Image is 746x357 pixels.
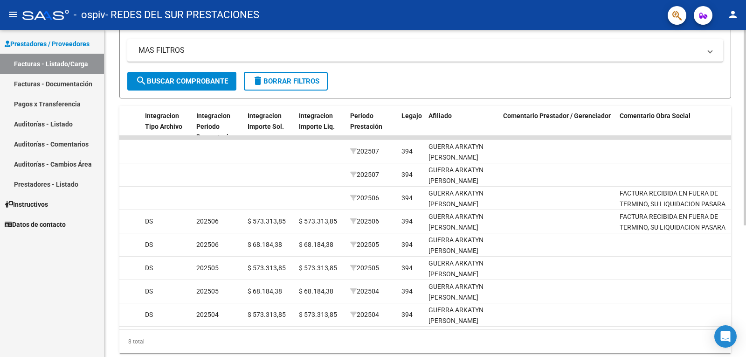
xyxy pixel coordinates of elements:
datatable-header-cell: Integracion Tipo Archivo [141,106,193,147]
datatable-header-cell: Afiliado [425,106,499,147]
span: $ 573.313,85 [299,217,337,225]
span: $ 68.184,38 [299,287,333,295]
span: 202504 [196,311,219,318]
span: - REDES DEL SUR PRESTACIONES [105,5,259,25]
span: Prestadores / Proveedores [5,39,90,49]
span: DS [145,311,153,318]
datatable-header-cell: Comentario Prestador / Gerenciador [499,106,616,147]
span: 202505 [196,264,219,272]
div: Open Intercom Messenger [714,325,737,348]
datatable-header-cell: Integracion Importe Liq. [295,106,346,147]
span: Integracion Periodo Presentacion [196,112,236,141]
div: GUERRA ARKATYN [PERSON_NAME] 20572159923 [428,305,496,336]
div: GUERRA ARKATYN [PERSON_NAME] 20572159923 [428,211,496,243]
span: 202505 [350,264,379,272]
span: Comentario Obra Social [620,112,691,119]
span: $ 68.184,38 [248,241,282,248]
span: DS [145,241,153,248]
div: 394 [401,263,413,273]
span: FACTURA RECIBIDA EN FUERA DE TERMINO, SU LIQUIDACION PASARA AL SIGUIENTE MES. [620,189,725,218]
span: 202507 [350,171,379,178]
mat-icon: person [727,9,739,20]
div: 394 [401,286,413,297]
span: Datos de contacto [5,219,66,230]
span: $ 573.313,85 [299,311,337,318]
span: $ 573.313,85 [299,264,337,272]
span: $ 68.184,38 [248,287,282,295]
span: Buscar Comprobante [136,77,228,85]
span: 202504 [350,287,379,295]
span: $ 573.313,85 [248,311,286,318]
span: Borrar Filtros [252,77,319,85]
div: GUERRA ARKATYN [PERSON_NAME] 20572159923 [428,258,496,290]
div: 394 [401,169,413,180]
span: DS [145,287,153,295]
mat-icon: search [136,75,147,86]
span: DS [145,217,153,225]
div: 394 [401,309,413,320]
button: Buscar Comprobante [127,72,236,91]
span: 202506 [196,241,219,248]
mat-icon: delete [252,75,263,86]
div: 394 [401,146,413,157]
div: GUERRA ARKATYN [PERSON_NAME] 20572159923 [428,165,496,196]
span: 202506 [350,194,379,202]
span: $ 573.313,85 [248,264,286,272]
span: $ 68.184,38 [299,241,333,248]
span: Período Prestación [350,112,382,130]
div: 394 [401,239,413,250]
div: 394 [401,193,413,203]
span: Integracion Importe Sol. [248,112,284,130]
span: Instructivos [5,199,48,210]
div: GUERRA ARKATYN [PERSON_NAME] 20572159923 [428,141,496,173]
mat-panel-title: MAS FILTROS [138,45,701,56]
span: 202505 [350,241,379,248]
datatable-header-cell: Período Prestación [346,106,398,147]
span: Legajo [401,112,422,119]
span: - ospiv [74,5,105,25]
span: Afiliado [428,112,452,119]
div: 8 total [119,330,731,353]
span: 202506 [350,217,379,225]
div: GUERRA ARKATYN [PERSON_NAME] 20572159923 [428,188,496,220]
datatable-header-cell: Integracion Importe Sol. [244,106,295,147]
span: Integracion Tipo Archivo [145,112,182,130]
button: Borrar Filtros [244,72,328,91]
span: DS [145,264,153,272]
mat-expansion-panel-header: MAS FILTROS [127,39,723,62]
datatable-header-cell: Legajo [398,106,425,147]
span: 202507 [350,147,379,155]
div: GUERRA ARKATYN [PERSON_NAME] 20572159923 [428,235,496,266]
mat-icon: menu [7,9,19,20]
div: GUERRA ARKATYN [PERSON_NAME] 20572159923 [428,281,496,313]
span: Integracion Importe Liq. [299,112,335,130]
span: 202504 [350,311,379,318]
div: 394 [401,216,413,227]
datatable-header-cell: Comentario Obra Social [616,106,732,147]
span: 202506 [196,217,219,225]
datatable-header-cell: Integracion Periodo Presentacion [193,106,244,147]
span: Comentario Prestador / Gerenciador [503,112,611,119]
span: $ 573.313,85 [248,217,286,225]
span: FACTURA RECIBIDA EN FUERA DE TERMINO, SU LIQUIDACION PASARA AL SIGUIENTE MES. [620,213,725,242]
span: 202505 [196,287,219,295]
